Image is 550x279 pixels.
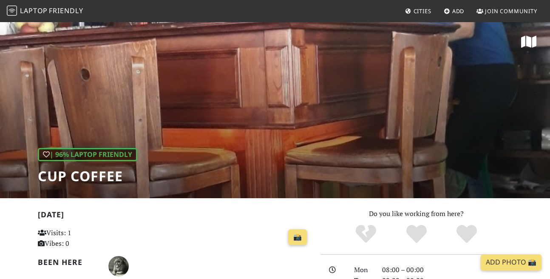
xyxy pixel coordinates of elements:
[288,229,307,245] a: 📸
[414,7,431,15] span: Cities
[7,4,83,19] a: LaptopFriendly LaptopFriendly
[108,261,129,270] span: Milos /K
[38,168,137,184] h1: Cup Coffee
[391,224,442,245] div: Yes
[20,6,48,15] span: Laptop
[320,208,512,219] p: Do you like working from here?
[108,256,129,276] img: 1055-milos.jpg
[38,228,122,249] p: Visits: 1 Vibes: 0
[340,224,391,245] div: No
[38,210,310,222] h2: [DATE]
[440,3,468,19] a: Add
[38,258,98,267] h2: Been here
[49,6,83,15] span: Friendly
[473,3,541,19] a: Join Community
[38,148,137,162] div: | 96% Laptop Friendly
[485,7,537,15] span: Join Community
[349,265,377,276] div: Mon
[442,224,492,245] div: Definitely!
[402,3,435,19] a: Cities
[377,265,517,276] div: 08:00 – 00:00
[452,7,465,15] span: Add
[481,254,541,270] a: Add Photo 📸
[7,6,17,16] img: LaptopFriendly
